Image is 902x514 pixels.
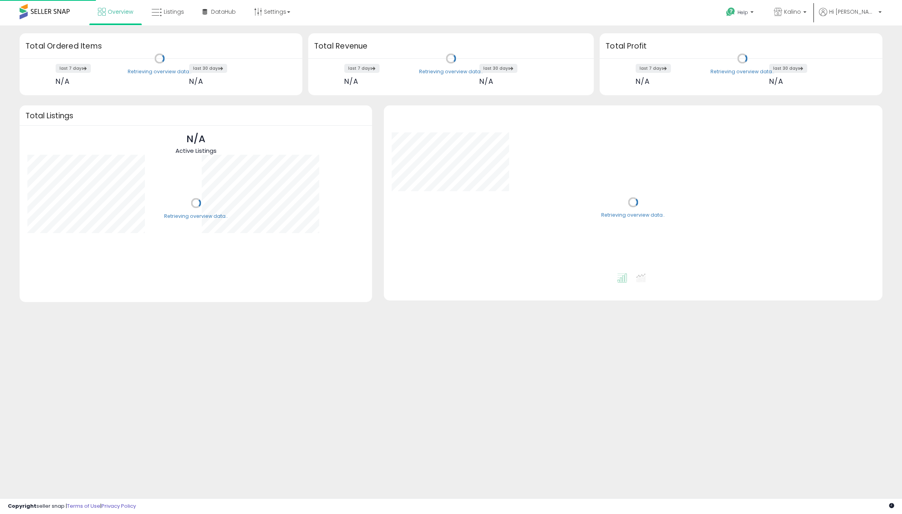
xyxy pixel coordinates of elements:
[211,8,236,16] span: DataHub
[784,8,801,16] span: Kalino
[108,8,133,16] span: Overview
[726,7,736,17] i: Get Help
[601,212,665,219] div: Retrieving overview data..
[419,68,483,75] div: Retrieving overview data..
[164,8,184,16] span: Listings
[819,8,882,25] a: Hi [PERSON_NAME]
[738,9,748,16] span: Help
[710,68,774,75] div: Retrieving overview data..
[720,1,761,25] a: Help
[829,8,876,16] span: Hi [PERSON_NAME]
[128,68,192,75] div: Retrieving overview data..
[164,213,228,220] div: Retrieving overview data..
